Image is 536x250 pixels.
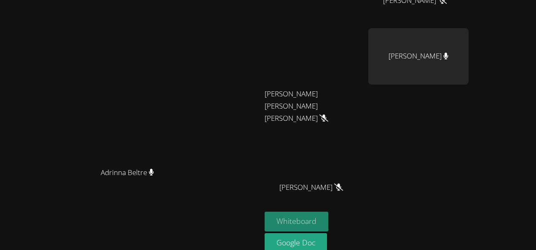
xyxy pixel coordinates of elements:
[279,181,343,194] span: [PERSON_NAME]
[368,28,469,85] div: [PERSON_NAME]
[101,167,154,179] span: Adrinna Beltre
[265,212,328,231] button: Whiteboard
[265,88,358,125] span: [PERSON_NAME] [PERSON_NAME] [PERSON_NAME]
